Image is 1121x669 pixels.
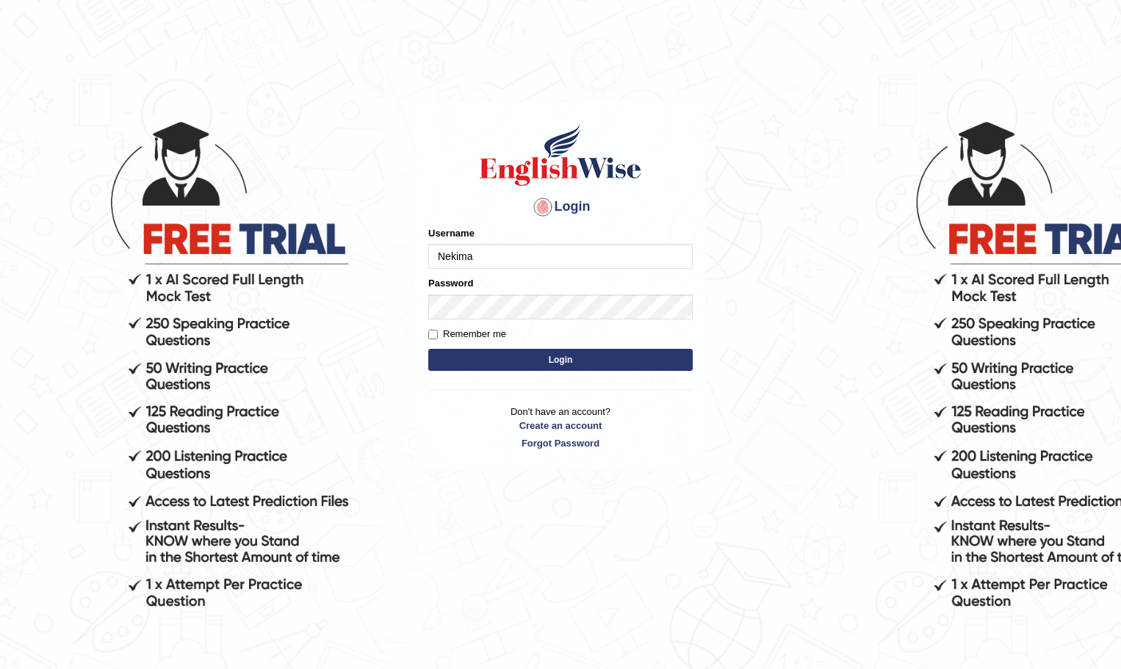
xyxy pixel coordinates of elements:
[428,327,506,341] label: Remember me
[428,349,693,371] button: Login
[428,276,473,290] label: Password
[428,195,693,219] h4: Login
[428,330,438,339] input: Remember me
[428,405,693,450] p: Don't have an account?
[428,226,475,240] label: Username
[428,436,693,450] a: Forgot Password
[477,122,644,188] img: Logo of English Wise sign in for intelligent practice with AI
[428,419,693,433] a: Create an account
